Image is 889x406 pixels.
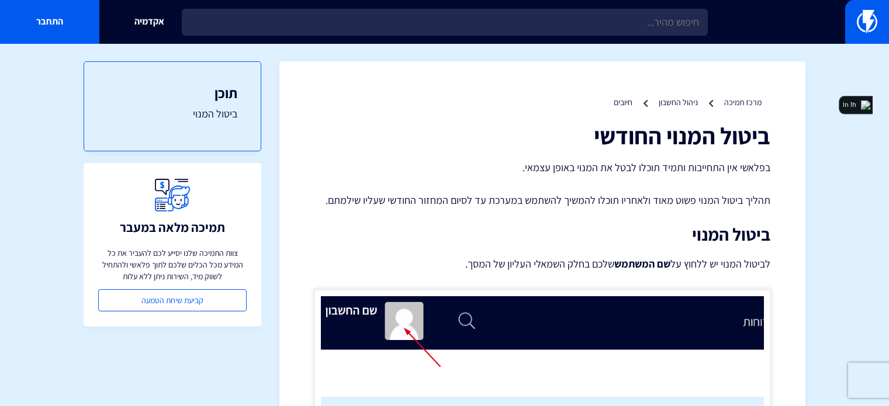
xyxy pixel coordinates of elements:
p: צוות התמיכה שלנו יסייע לכם להעביר את כל המידע מכל הכלים שלכם לתוך פלאשי ולהתחיל לשווק מיד, השירות... [98,247,247,282]
p: תהליך ביטול המנוי פשוט מאוד ולאחריו תוכלו להמשיך להשתמש במערכת עד לסיום המחזור החודשי שעליו שילמתם. [314,193,770,208]
p: בפלאשי אין התחייבות ותמיד תוכלו לבטל את המנוי באופן עצמאי. [314,160,770,175]
a: ביטול המנוי [108,106,237,122]
h3: תוכן [108,85,237,100]
strong: שם המשתמש [614,257,670,270]
a: קביעת שיחת הטמעה [98,289,247,311]
input: חיפוש מהיר... [182,9,708,36]
img: logo [861,100,870,110]
a: מרכז תמיכה [724,97,762,107]
h2: ביטול המנוי [314,225,770,244]
div: In 1h [843,100,856,110]
h3: תמיכה מלאה במעבר [120,220,225,234]
h1: ביטול המנוי החודשי [314,123,770,148]
p: לביטול המנוי יש ללחוץ על שלכם בחלק השמאלי העליון של המסך. [314,256,770,272]
a: ניהול החשבון [659,97,698,107]
a: חיובים [614,97,632,107]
